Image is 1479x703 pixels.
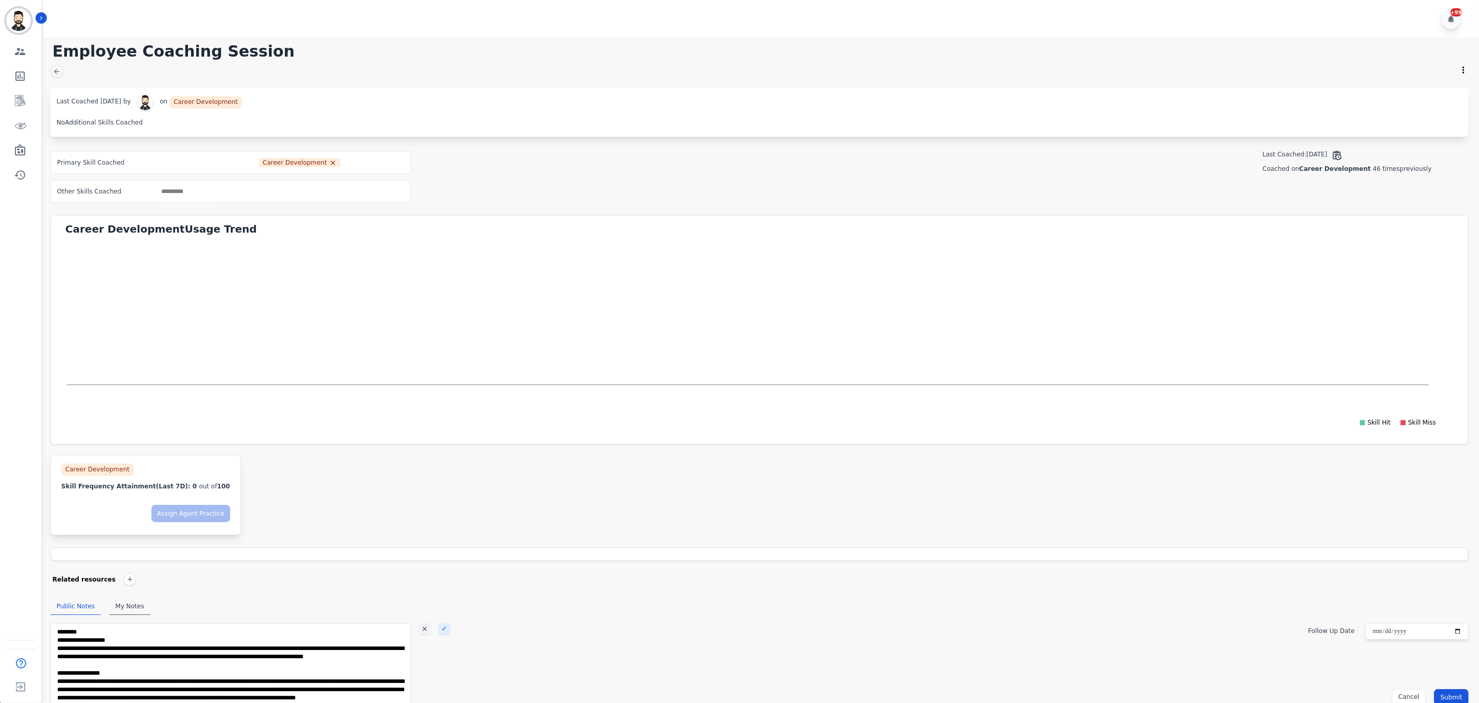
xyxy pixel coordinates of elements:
[1309,627,1355,635] label: Follow Up Date
[65,222,1468,236] div: Career Development Usage Trend
[1368,419,1391,427] text: Skill Hit
[57,94,1463,111] div: Last Coached by on
[151,505,230,522] button: Assign Agent Practice
[57,115,143,131] div: No Additional Skills Coached
[50,598,101,615] div: Public Notes
[259,158,340,167] li: Career Development
[156,483,191,490] span: (Last 7D):
[1263,150,1328,161] div: Last Coached: [DATE]
[1299,165,1371,172] span: Career Development
[124,573,136,586] div: +
[169,96,242,109] div: Career Development
[53,573,116,586] div: Related resources
[109,598,150,615] div: My Notes
[61,482,230,490] div: Skill Frequency Attainment 0 100
[100,94,122,111] span: [DATE]
[137,94,153,111] img: avatar
[329,159,337,167] button: Remove Career Development
[158,187,220,196] ul: selected options
[57,181,122,202] div: Other Skills Coached
[1451,8,1462,16] div: +99
[419,623,431,635] div: ✕
[53,42,295,61] h1: Employee Coaching Session
[57,152,125,173] div: Primary Skill Coached
[258,157,404,169] ul: selected options
[1408,419,1436,427] text: Skill Miss
[6,8,31,33] img: Bordered avatar
[61,464,134,476] div: Career Development
[439,623,450,635] div: ✓
[199,483,217,490] span: out of
[1263,165,1469,173] div: Coached on 46 times previously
